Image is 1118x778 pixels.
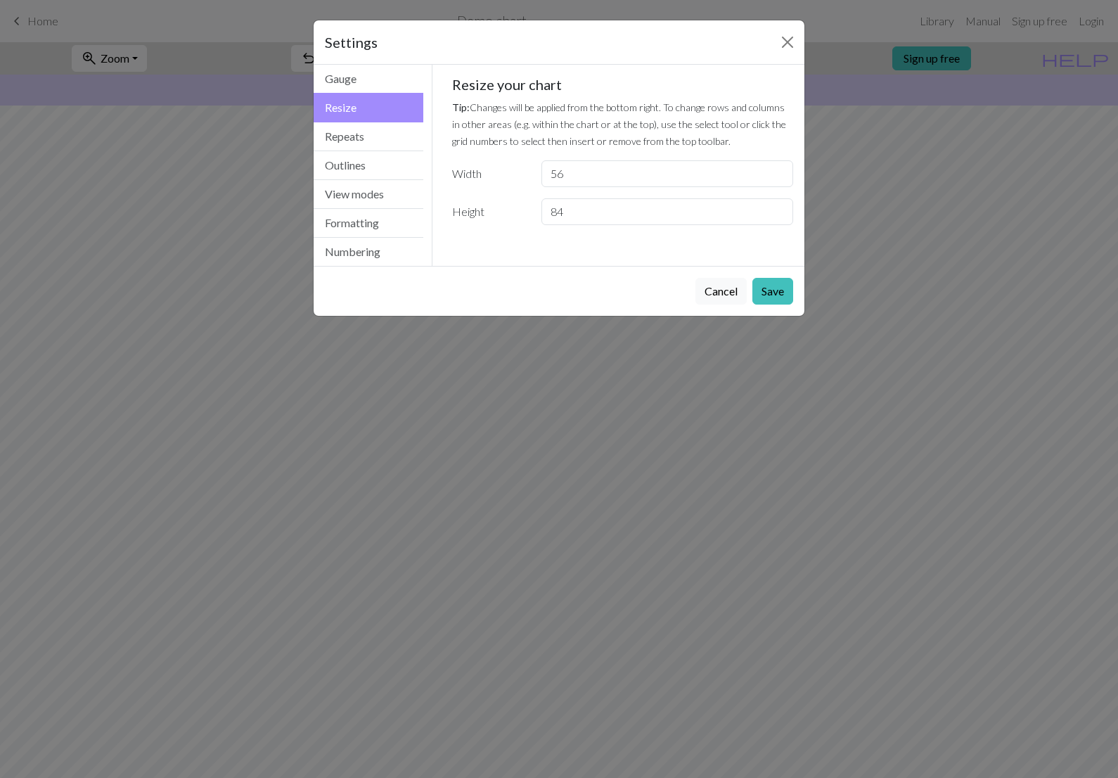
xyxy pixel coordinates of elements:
[325,32,378,53] h5: Settings
[314,238,423,266] button: Numbering
[452,101,786,147] small: Changes will be applied from the bottom right. To change rows and columns in other areas (e.g. wi...
[314,122,423,151] button: Repeats
[752,278,793,305] button: Save
[452,76,794,93] h5: Resize your chart
[314,151,423,180] button: Outlines
[314,209,423,238] button: Formatting
[452,101,470,113] strong: Tip:
[444,160,533,187] label: Width
[695,278,747,305] button: Cancel
[314,93,423,122] button: Resize
[444,198,533,225] label: Height
[314,65,423,94] button: Gauge
[314,180,423,209] button: View modes
[776,31,799,53] button: Close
